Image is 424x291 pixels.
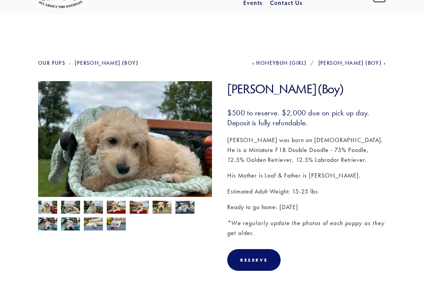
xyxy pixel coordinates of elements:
img: Hayden 2.jpg [84,217,103,231]
img: Hayden 8.jpg [153,201,172,215]
img: Hayden 11.jpg [38,74,212,204]
a: [PERSON_NAME] (Boy) [318,60,386,66]
span: Honeybun (Girl) [256,60,307,66]
img: Hayden 5.jpg [61,217,80,231]
img: Hayden 11.jpg [61,200,80,214]
h3: $500 to reserve. $2,000 due on pick up day. Deposit is fully refundable. [227,108,386,128]
img: Hayden 1.jpg [107,217,126,231]
img: Hayden 9.jpg [84,201,103,215]
div: Reserve [227,249,281,271]
img: Hayden 4.jpg [38,217,57,231]
a: Our Pups [38,60,65,66]
img: Hayden 10.jpg [38,201,57,215]
p: Ready to go home: [DATE] [227,202,386,212]
span: [PERSON_NAME] (Boy) [318,60,382,66]
p: [PERSON_NAME] was born on [DEMOGRAPHIC_DATA]. He is a Miniature F1B Double Doodle - 75% Poodle, 1... [227,135,386,165]
a: [PERSON_NAME] (Boy) [75,60,138,66]
img: Hayden 7.jpg [107,201,126,215]
img: Hayden 6.jpg [130,201,149,215]
em: *We regularly update the photos of each puppy as they get older. [227,219,387,237]
h1: [PERSON_NAME] (Boy) [227,81,386,97]
p: Estimated Adult Weight: 15-25 lbs [227,187,386,197]
p: His Mother is Loaf & Father is [PERSON_NAME]. [227,171,386,181]
div: Reserve [240,257,268,263]
img: Hayden 3.jpg [175,200,194,214]
a: Honeybun (Girl) [252,60,307,66]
